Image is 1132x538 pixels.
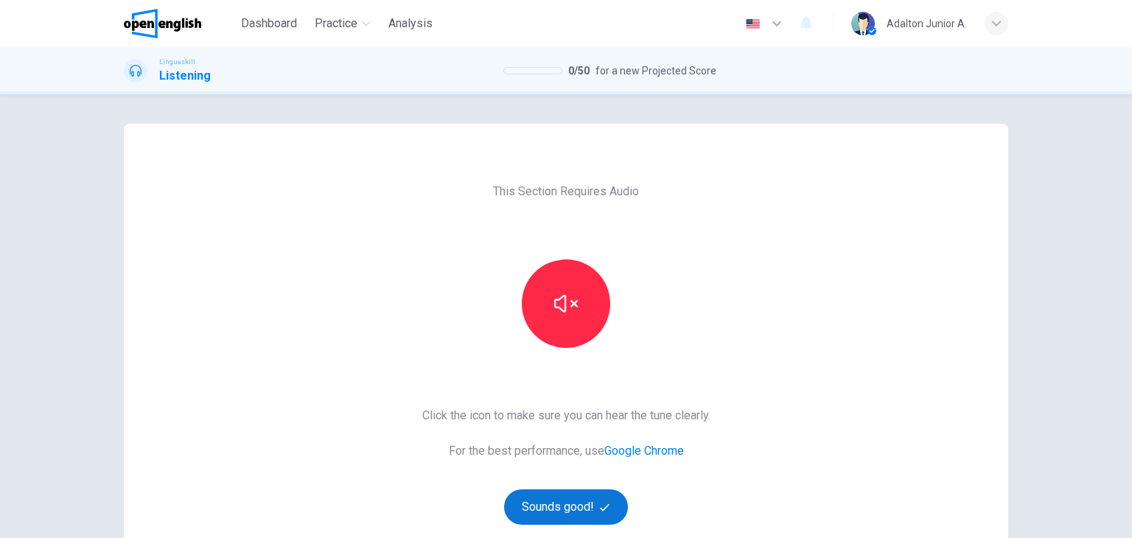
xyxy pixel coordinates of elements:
span: for a new Projected Score [595,62,716,80]
span: For the best performance, use [422,442,710,460]
a: Google Chrome [604,444,684,458]
button: Practice [309,10,377,37]
img: en [744,18,762,29]
span: Practice [315,15,357,32]
span: 0 / 50 [568,62,590,80]
button: Sounds good! [504,489,628,525]
span: Linguaskill [159,57,195,67]
span: This Section Requires Audio [493,183,639,200]
button: Analysis [382,10,439,37]
h1: Listening [159,67,211,85]
button: Dashboard [235,10,303,37]
span: Click the icon to make sure you can hear the tune clearly. [422,407,710,425]
div: Adalton Junior A. [887,15,967,32]
a: OpenEnglish logo [124,9,235,38]
span: Analysis [388,15,433,32]
img: Profile picture [851,12,875,35]
span: Dashboard [241,15,297,32]
img: OpenEnglish logo [124,9,201,38]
